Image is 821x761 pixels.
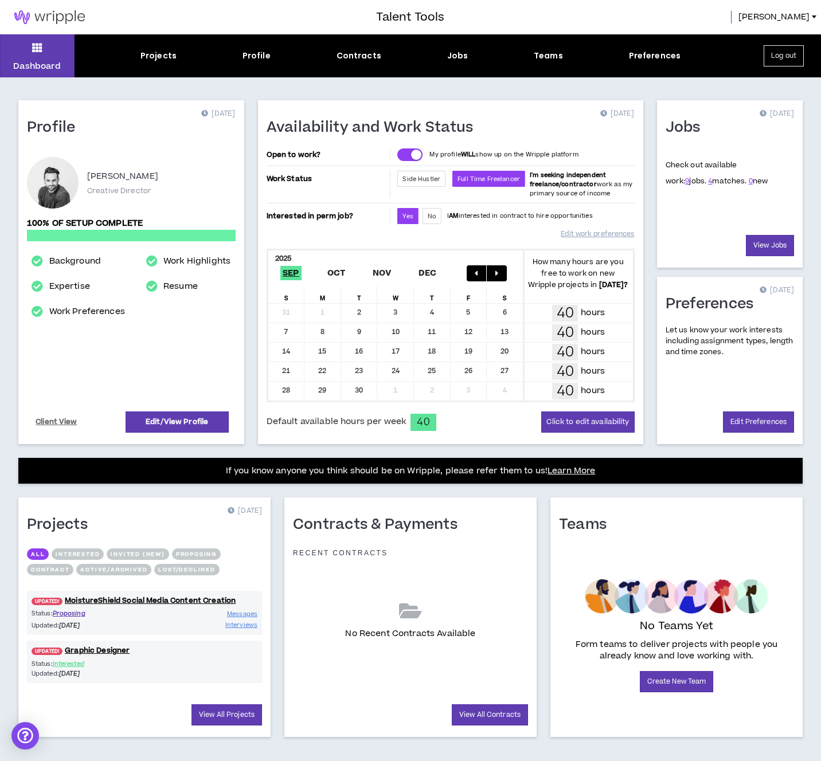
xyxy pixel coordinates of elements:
[452,704,528,725] a: View All Contracts
[629,50,681,62] div: Preferences
[49,254,101,268] a: Background
[49,305,125,319] a: Work Preferences
[461,150,476,159] strong: WILL
[581,365,605,378] p: hours
[530,171,606,189] b: I'm seeking independent freelance/contractor
[370,266,394,280] span: Nov
[377,286,414,303] div: W
[163,254,230,268] a: Work Highlights
[227,609,257,619] a: Messages
[416,266,439,280] span: Dec
[32,659,144,669] p: Status:
[13,60,61,72] p: Dashboard
[11,722,39,750] div: Open Intercom Messenger
[49,280,90,293] a: Expertise
[87,170,158,183] p: [PERSON_NAME]
[561,224,634,244] a: Edit work preferences
[27,548,49,560] button: All
[581,307,605,319] p: hours
[107,548,169,560] button: Invited (new)
[746,235,794,256] a: View Jobs
[267,119,482,137] h1: Availability and Work Status
[275,253,292,264] b: 2025
[59,621,80,630] i: [DATE]
[581,346,605,358] p: hours
[34,412,79,432] a: Client View
[126,411,229,433] a: Edit/View Profile
[267,415,406,428] span: Default available hours per week
[447,211,593,221] p: I interested in contract to hire opportunities
[749,176,753,186] a: 0
[581,326,605,339] p: hours
[191,704,262,725] a: View All Projects
[27,595,262,606] a: UPDATED!MoistureShield Social Media Content Creation
[32,621,144,630] p: Updated:
[764,45,804,66] button: Log out
[666,295,763,313] h1: Preferences
[172,548,221,560] button: Proposing
[600,108,635,120] p: [DATE]
[341,286,378,303] div: T
[163,280,198,293] a: Resume
[523,256,633,291] p: How many hours are you free to work on new Wripple projects in
[243,50,271,62] div: Profile
[451,286,487,303] div: F
[749,176,768,186] span: new
[666,119,709,137] h1: Jobs
[760,285,794,296] p: [DATE]
[268,286,305,303] div: S
[76,564,151,575] button: Active/Archived
[447,50,468,62] div: Jobs
[154,564,219,575] button: Lost/Declined
[640,618,713,634] p: No Teams Yet
[27,157,79,209] div: Chris H.
[337,50,381,62] div: Contracts
[640,671,714,692] a: Create New Team
[87,186,151,196] p: Creative Director
[685,176,689,186] a: 9
[32,598,62,605] span: UPDATED!
[267,208,388,224] p: Interested in perm job?
[414,286,451,303] div: T
[738,11,810,23] span: [PERSON_NAME]
[293,516,466,534] h1: Contracts & Payments
[32,669,144,678] p: Updated:
[685,176,706,186] span: jobs.
[27,217,236,230] p: 100% of setup complete
[345,627,475,640] p: No Recent Contracts Available
[760,108,794,120] p: [DATE]
[280,266,302,280] span: Sep
[666,160,768,186] p: Check out available work:
[541,411,634,433] button: Click to edit availability
[32,648,62,655] span: UPDATED!
[530,171,632,198] span: work as my primary source of income
[267,150,388,159] p: Open to work?
[52,548,104,560] button: Interested
[581,385,605,397] p: hours
[599,280,628,290] b: [DATE] ?
[293,548,388,558] p: Recent Contracts
[27,516,96,534] h1: Projects
[585,579,768,614] img: empty
[53,660,84,668] span: Interested
[225,619,257,630] a: Interviews
[27,119,84,137] h1: Profile
[325,266,348,280] span: Oct
[227,610,257,618] span: Messages
[402,175,440,183] span: Side Hustler
[32,609,144,618] p: Status:
[429,150,578,159] p: My profile show up on the Wripple platform
[228,505,262,517] p: [DATE]
[140,50,177,62] div: Projects
[708,176,712,186] a: 4
[559,516,615,534] h1: Teams
[27,564,73,575] button: Contract
[225,621,257,629] span: Interviews
[534,50,563,62] div: Teams
[304,286,341,303] div: M
[564,639,789,662] p: Form teams to deliver projects with people you already know and love working with.
[723,411,794,433] a: Edit Preferences
[666,325,794,358] p: Let us know your work interests including assignment types, length and time zones.
[449,211,458,220] strong: AM
[428,212,436,221] span: No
